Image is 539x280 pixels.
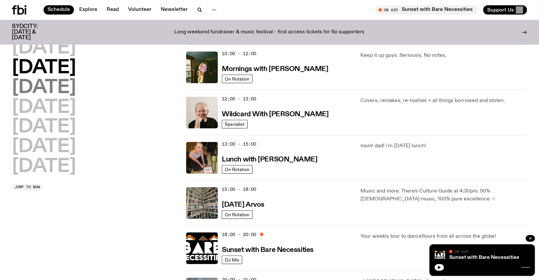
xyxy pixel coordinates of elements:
span: On Rotation [225,76,250,81]
p: Keep it up guys. Seriously. No notes. [361,52,527,59]
img: SLC lunch cover [186,142,218,174]
p: Music and more. There's Culture Guide at 4:30pm. 50% [DEMOGRAPHIC_DATA] music, 100% pure excellen... [361,187,527,203]
button: [DATE] [12,98,76,117]
span: 13:00 - 15:00 [222,141,256,147]
span: Support Us [487,7,514,13]
a: Sunset with Bare Necessities [449,255,519,260]
a: Sunset with Bare Necessities [222,245,314,254]
img: Bare Necessities [435,250,445,260]
span: On Rotation [225,212,250,217]
a: Mornings with [PERSON_NAME] [222,64,328,73]
span: 12:00 - 13:00 [222,96,256,102]
h3: Sunset with Bare Necessities [222,247,314,254]
p: Covers, remakes, re-hashes + all things borrowed and stolen. [361,97,527,105]
a: Read [103,5,123,15]
p: Long weekend fundraiser & music festival - first access tickets for fbi supporters [175,29,365,35]
span: Specialist [225,122,245,126]
a: Volunteer [124,5,155,15]
button: [DATE] [12,138,76,156]
span: Jump to now [15,185,40,189]
img: Stuart is smiling charmingly, wearing a black t-shirt against a stark white background. [186,97,218,128]
a: Newsletter [157,5,192,15]
a: Schedule [44,5,74,15]
img: A corner shot of the fbi music library [186,187,218,219]
span: 18:00 - 20:00 [222,231,256,238]
a: On Rotation [222,75,253,83]
button: On AirSunset with Bare Necessities [375,5,478,15]
a: Specialist [222,120,248,128]
a: Explore [75,5,101,15]
p: mum! dad! i'm [DATE] lunch! [361,142,527,150]
img: Bare Necessities [186,232,218,264]
a: DJ Mix [222,256,242,264]
a: Wildcard With [PERSON_NAME] [222,110,328,118]
button: Jump to now [12,184,43,191]
span: On Air [455,249,468,254]
button: [DATE] [12,79,76,97]
button: [DATE] [12,118,76,136]
h3: SYDCITY: [DATE] & [DATE] [12,24,54,41]
button: Support Us [483,5,527,15]
h3: Mornings with [PERSON_NAME] [222,66,328,73]
button: [DATE] [12,157,76,176]
a: On Rotation [222,165,253,174]
span: DJ Mix [225,257,239,262]
img: Freya smiles coyly as she poses for the image. [186,52,218,83]
button: [DATE] [12,39,76,57]
h3: [DATE] Arvos [222,201,264,208]
p: Your weekly tour to dancefloors from all across the globe! [361,232,527,240]
span: 10:00 - 12:00 [222,51,256,57]
span: On Rotation [225,167,250,172]
h3: Lunch with [PERSON_NAME] [222,156,317,163]
a: Lunch with [PERSON_NAME] [222,155,317,163]
span: 15:00 - 18:00 [222,186,256,192]
h3: Wildcard With [PERSON_NAME] [222,111,328,118]
a: [DATE] Arvos [222,200,264,208]
a: On Rotation [222,210,253,219]
button: [DATE] [12,59,76,77]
